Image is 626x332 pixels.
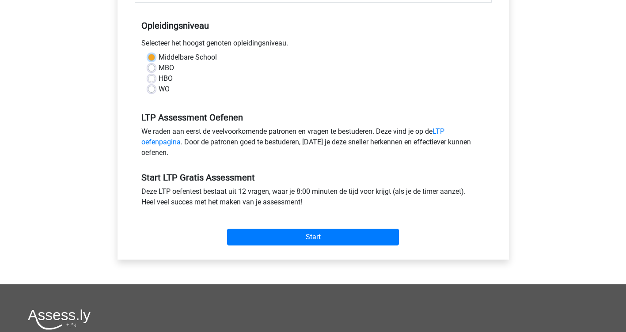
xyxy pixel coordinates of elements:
div: Deze LTP oefentest bestaat uit 12 vragen, waar je 8:00 minuten de tijd voor krijgt (als je de tim... [135,186,492,211]
div: We raden aan eerst de veelvoorkomende patronen en vragen te bestuderen. Deze vind je op de . Door... [135,126,492,162]
input: Start [227,229,399,245]
img: Assessly logo [28,309,91,330]
h5: Opleidingsniveau [141,17,485,34]
div: Selecteer het hoogst genoten opleidingsniveau. [135,38,492,52]
h5: LTP Assessment Oefenen [141,112,485,123]
label: HBO [159,73,173,84]
label: WO [159,84,170,94]
label: MBO [159,63,174,73]
label: Middelbare School [159,52,217,63]
h5: Start LTP Gratis Assessment [141,172,485,183]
